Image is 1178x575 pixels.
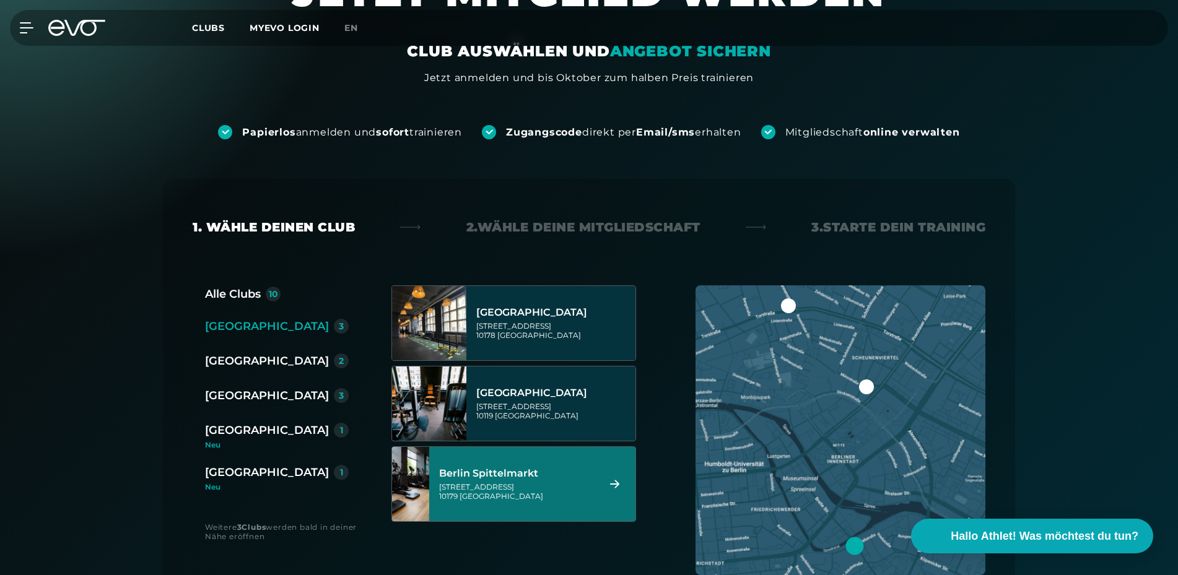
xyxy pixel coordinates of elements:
[439,482,595,501] div: [STREET_ADDRESS] 10179 [GEOGRAPHIC_DATA]
[344,21,373,35] a: en
[506,126,582,138] strong: Zugangscode
[424,71,754,85] div: Jetzt anmelden und bis Oktober zum halben Preis trainieren
[340,468,343,477] div: 1
[476,321,632,340] div: [STREET_ADDRESS] 10178 [GEOGRAPHIC_DATA]
[242,522,266,532] strong: Clubs
[506,126,741,139] div: direkt per erhalten
[192,22,250,33] a: Clubs
[344,22,358,33] span: en
[339,322,344,331] div: 3
[242,126,295,138] strong: Papierlos
[205,387,329,404] div: [GEOGRAPHIC_DATA]
[205,441,359,449] div: Neu
[476,306,632,319] div: [GEOGRAPHIC_DATA]
[466,218,700,236] div: 2. Wähle deine Mitgliedschaft
[439,467,595,480] div: Berlin Spittelmarkt
[250,22,320,33] a: MYEVO LOGIN
[269,290,278,298] div: 10
[339,357,344,365] div: 2
[340,426,343,434] div: 1
[911,519,1153,553] button: Hallo Athlet! Was möchtest du tun?
[392,286,466,360] img: Berlin Alexanderplatz
[205,352,329,370] div: [GEOGRAPHIC_DATA]
[696,285,985,575] img: map
[373,447,448,521] img: Berlin Spittelmarkt
[476,387,632,399] div: [GEOGRAPHIC_DATA]
[392,366,466,441] img: Berlin Rosenthaler Platz
[863,126,960,138] strong: online verwalten
[339,391,344,400] div: 3
[205,464,329,481] div: [GEOGRAPHIC_DATA]
[192,22,225,33] span: Clubs
[205,285,261,303] div: Alle Clubs
[205,318,329,335] div: [GEOGRAPHIC_DATA]
[193,218,355,236] div: 1. Wähle deinen Club
[205,522,367,541] div: Weitere werden bald in deiner Nähe eröffnen
[811,218,985,236] div: 3. Starte dein Training
[951,528,1138,545] span: Hallo Athlet! Was möchtest du tun?
[237,522,242,532] strong: 3
[785,126,960,139] div: Mitgliedschaft
[376,126,409,138] strong: sofort
[205,483,349,491] div: Neu
[205,422,329,439] div: [GEOGRAPHIC_DATA]
[476,402,632,420] div: [STREET_ADDRESS] 10119 [GEOGRAPHIC_DATA]
[242,126,462,139] div: anmelden und trainieren
[636,126,695,138] strong: Email/sms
